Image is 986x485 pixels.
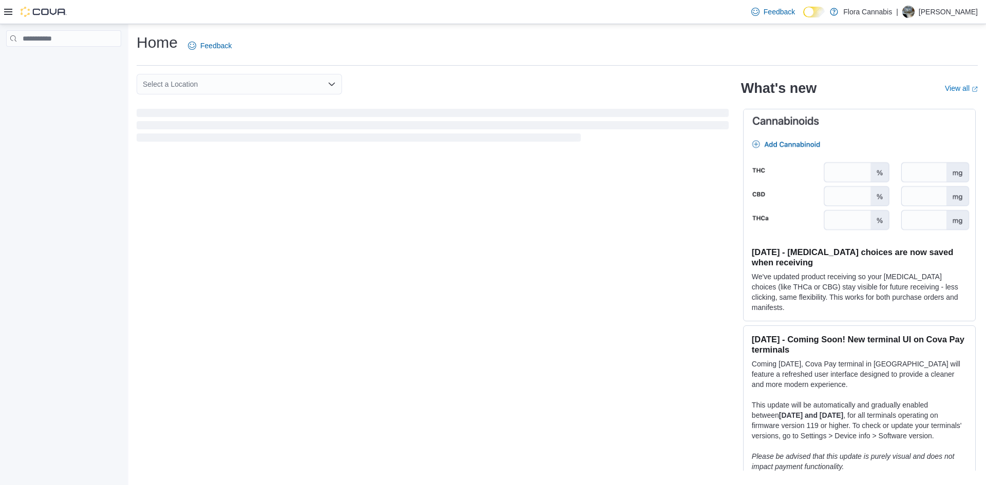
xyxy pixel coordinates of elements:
svg: External link [972,86,978,92]
strong: [DATE] and [DATE] [779,411,843,419]
p: Flora Cannabis [843,6,892,18]
a: Feedback [747,2,799,22]
span: Feedback [764,7,795,17]
p: This update will be automatically and gradually enabled between , for all terminals operating on ... [752,400,967,441]
h3: [DATE] - [MEDICAL_DATA] choices are now saved when receiving [752,247,967,267]
button: Open list of options [328,80,336,88]
span: Loading [137,111,729,144]
nav: Complex example [6,49,121,73]
p: [PERSON_NAME] [919,6,978,18]
p: | [896,6,898,18]
h3: [DATE] - Coming Soon! New terminal UI on Cova Pay terminals [752,334,967,355]
h2: What's new [741,80,817,96]
p: We've updated product receiving so your [MEDICAL_DATA] choices (like THCa or CBG) stay visible fo... [752,271,967,313]
input: Dark Mode [803,7,825,17]
img: Cova [21,7,67,17]
a: View allExternal link [945,84,978,92]
span: Feedback [200,41,232,51]
h1: Home [137,32,178,53]
a: Feedback [184,35,236,56]
p: Coming [DATE], Cova Pay terminal in [GEOGRAPHIC_DATA] will feature a refreshed user interface des... [752,359,967,390]
em: Please be advised that this update is purely visual and does not impact payment functionality. [752,452,955,471]
div: Erin Coulter [902,6,915,18]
